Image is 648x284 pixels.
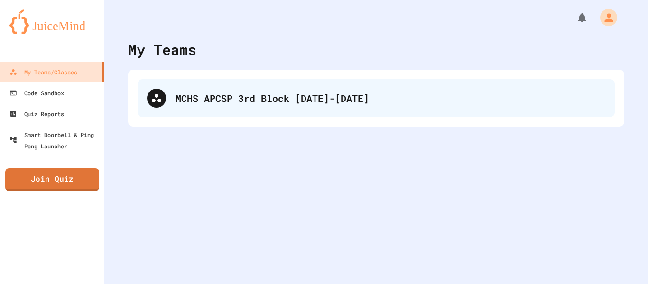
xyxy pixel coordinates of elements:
img: logo-orange.svg [9,9,95,34]
div: My Account [590,7,620,28]
div: Code Sandbox [9,87,64,99]
div: Quiz Reports [9,108,64,119]
div: Smart Doorbell & Ping Pong Launcher [9,129,101,152]
div: My Teams/Classes [9,66,77,78]
div: My Notifications [559,9,590,26]
div: MCHS APCSP 3rd Block [DATE]-[DATE] [138,79,615,117]
div: My Teams [128,39,196,60]
a: Join Quiz [5,168,99,191]
div: MCHS APCSP 3rd Block [DATE]-[DATE] [176,91,605,105]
